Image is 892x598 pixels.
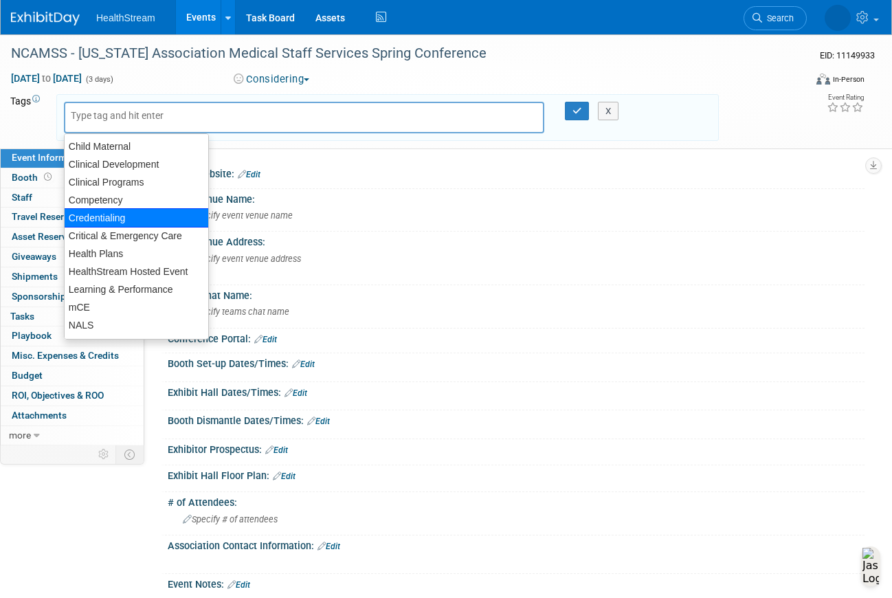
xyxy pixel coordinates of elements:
a: Edit [285,388,307,398]
a: ROI, Objectives & ROO [1,386,144,406]
span: Specify teams chat name [183,307,289,317]
input: Type tag and hit enter [71,109,181,122]
a: Shipments [1,267,144,287]
div: Teams Chat Name: [168,285,865,302]
div: Association Contact Information: [168,535,865,553]
span: Misc. Expenses & Credits [12,350,119,361]
span: Budget [12,370,43,381]
a: Playbook [1,326,144,346]
div: In-Person [832,74,865,85]
div: Event Format [739,71,865,92]
div: Event Venue Address: [168,232,865,249]
div: Event Venue Name: [168,189,865,206]
div: # of Attendees: [168,492,865,509]
span: Booth [12,172,54,183]
div: Exhibit Hall Floor Plan: [168,465,865,483]
span: Travel Reservations [12,211,96,222]
a: more [1,426,144,445]
button: X [598,102,619,121]
span: Tasks [10,311,34,322]
div: Exhibit Hall Dates/Times: [168,382,865,400]
div: Event Website: [168,164,865,181]
span: Specify # of attendees [183,514,278,524]
span: Event ID: 11149933 [820,50,875,60]
div: Booth Dismantle Dates/Times: [168,410,865,428]
span: Search [762,13,794,23]
div: Critical & Emergency Care [65,227,208,245]
a: Staff [1,188,144,208]
a: Edit [227,580,250,590]
a: Giveaways [1,247,144,267]
div: Q&C [65,334,208,352]
div: Booth Set-up Dates/Times: [168,353,865,371]
span: Booth not reserved yet [41,172,54,182]
a: Travel Reservations [1,208,144,227]
div: HealthStream Hosted Event [65,263,208,280]
a: Sponsorships [1,287,144,307]
div: Event Rating [827,94,864,101]
div: Competency [65,191,208,209]
span: Shipments [12,271,58,282]
div: Conference Portal: [168,329,865,346]
div: Learning & Performance [65,280,208,298]
div: Event Notes: [168,574,865,592]
td: Tags [10,94,44,141]
img: Format-Inperson.png [816,74,830,85]
a: Attachments [1,406,144,425]
td: Toggle Event Tabs [116,445,144,463]
div: NALS [65,316,208,334]
div: Health Plans [65,245,208,263]
span: Sponsorships [12,291,71,302]
a: Edit [307,417,330,426]
div: Exhibitor Prospectus: [168,439,865,457]
span: Attachments [12,410,67,421]
div: Clinical Development [65,155,208,173]
a: Asset Reservations [1,228,144,247]
span: Giveaways [12,251,56,262]
div: Child Maternal [65,137,208,155]
img: ExhibitDay [11,12,80,25]
a: Edit [254,335,277,344]
a: Edit [238,170,260,179]
a: Edit [273,472,296,481]
span: more [9,430,31,441]
div: mCE [65,298,208,316]
span: to [40,73,53,84]
img: Andrea Schmitz [825,5,851,31]
a: Edit [292,359,315,369]
a: Edit [265,445,288,455]
span: Specify event venue address [183,254,301,264]
span: Event Information [12,152,89,163]
a: Budget [1,366,144,386]
span: Playbook [12,330,52,341]
a: Misc. Expenses & Credits [1,346,144,366]
a: Search [744,6,807,30]
span: [DATE] [DATE] [10,72,82,85]
span: Specify event venue name [183,210,293,221]
span: ROI, Objectives & ROO [12,390,104,401]
div: Clinical Programs [65,173,208,191]
span: (3 days) [85,75,113,84]
span: Asset Reservations [12,231,93,242]
span: HealthStream [96,12,155,23]
div: NCAMSS - [US_STATE] Association Medical Staff Services Spring Conference [6,41,792,66]
a: Booth [1,168,144,188]
button: Considering [229,72,315,87]
a: Edit [317,542,340,551]
span: Staff [12,192,32,203]
a: Tasks [1,307,144,326]
div: Credentialing [64,208,209,228]
a: Event Information [1,148,144,168]
td: Personalize Event Tab Strip [92,445,116,463]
